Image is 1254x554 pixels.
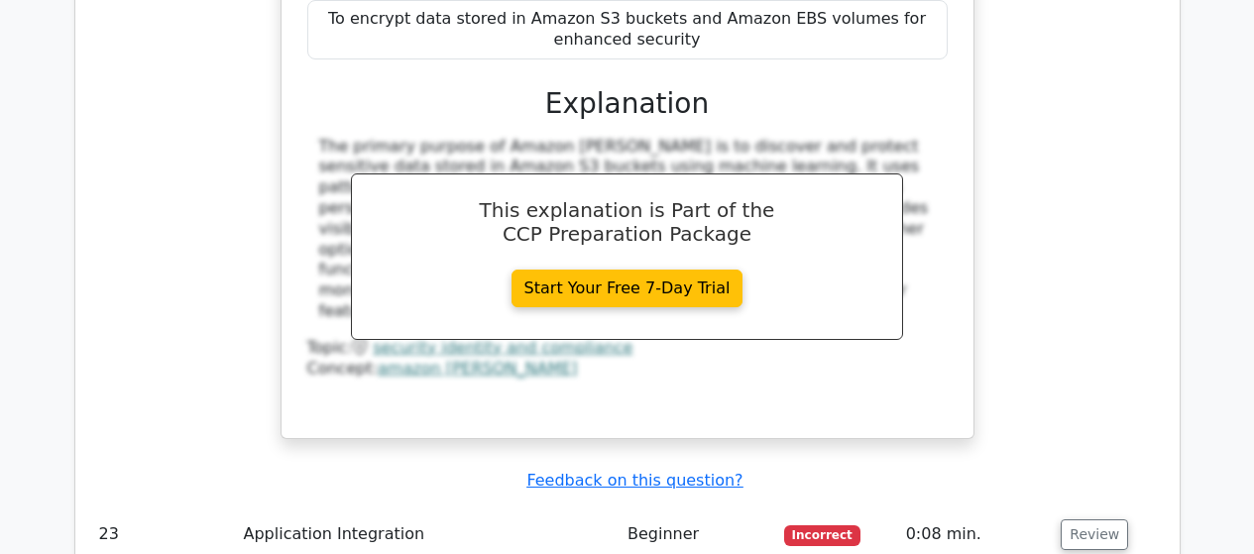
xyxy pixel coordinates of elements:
h3: Explanation [319,87,936,121]
a: Feedback on this question? [526,471,742,490]
a: security identity and compliance [373,338,632,357]
div: The primary purpose of Amazon [PERSON_NAME] is to discover and protect sensitive data stored in A... [319,137,936,322]
a: amazon [PERSON_NAME] [378,359,578,378]
a: Start Your Free 7-Day Trial [512,270,743,307]
button: Review [1061,519,1128,550]
span: Incorrect [784,525,860,545]
div: Concept: [307,359,948,380]
div: Topic: [307,338,948,359]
